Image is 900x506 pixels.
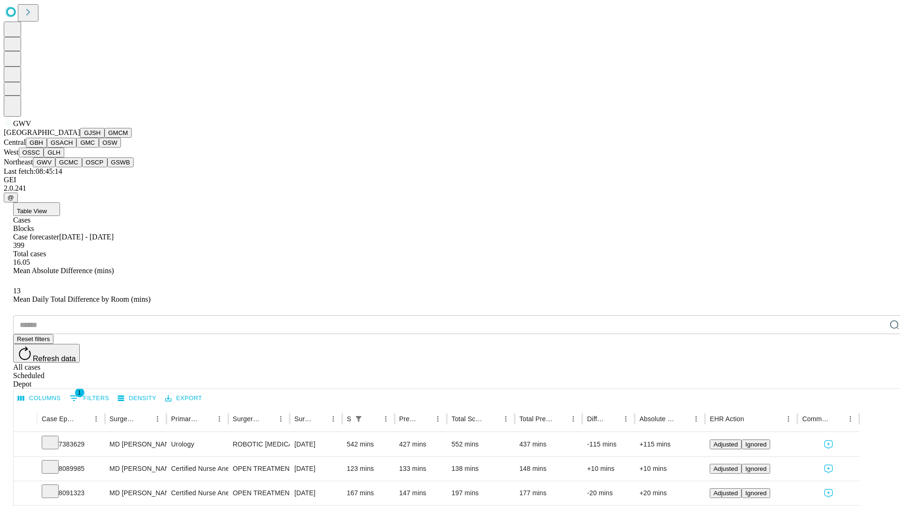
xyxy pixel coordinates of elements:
div: +10 mins [639,457,700,481]
button: OSW [99,138,121,148]
div: +10 mins [587,457,630,481]
button: GSWB [107,157,134,167]
span: 399 [13,241,24,249]
div: Total Predicted Duration [519,415,553,423]
div: Comments [802,415,829,423]
span: Northeast [4,158,33,166]
div: Primary Service [171,415,198,423]
div: 552 mins [451,432,510,456]
div: Certified Nurse Anesthetist [171,457,223,481]
div: MD [PERSON_NAME] [PERSON_NAME] Md [110,457,162,481]
button: Adjusted [710,464,742,474]
button: Menu [327,412,340,425]
div: -20 mins [587,481,630,505]
div: OPEN TREATMENT OF TARSOMETATARSAL [MEDICAL_DATA] [233,481,285,505]
div: Difference [587,415,605,423]
button: Expand [18,437,32,453]
button: Adjusted [710,488,742,498]
button: GMCM [105,128,132,138]
button: Show filters [67,391,112,406]
span: Adjusted [713,441,738,448]
button: Menu [379,412,392,425]
div: 1 active filter [352,412,365,425]
div: EHR Action [710,415,744,423]
button: Sort [200,412,213,425]
div: Absolute Difference [639,415,675,423]
button: Menu [567,412,580,425]
div: Scheduled In Room Duration [347,415,351,423]
button: OSSC [19,148,44,157]
button: Export [163,391,204,406]
span: @ [7,194,14,201]
button: Sort [676,412,690,425]
div: 123 mins [347,457,390,481]
span: 16.05 [13,258,30,266]
button: Expand [18,485,32,502]
div: -115 mins [587,432,630,456]
button: Table View [13,202,60,216]
span: Ignored [745,490,766,497]
span: 13 [13,287,21,295]
button: Sort [314,412,327,425]
button: GJSH [80,128,105,138]
span: [GEOGRAPHIC_DATA] [4,128,80,136]
div: 8089985 [42,457,100,481]
button: Ignored [742,488,770,498]
div: Surgery Name [233,415,260,423]
div: Surgery Date [294,415,313,423]
button: Sort [486,412,499,425]
div: 147 mins [399,481,442,505]
button: Sort [261,412,274,425]
button: Menu [690,412,703,425]
div: 177 mins [519,481,578,505]
div: Case Epic Id [42,415,75,423]
div: 427 mins [399,432,442,456]
button: Menu [213,412,226,425]
button: Menu [274,412,287,425]
div: ROBOTIC [MEDICAL_DATA] COMPLETE WITH URETEROILEAL CONDUIT [233,432,285,456]
div: 167 mins [347,481,390,505]
button: Reset filters [13,334,53,344]
button: Sort [831,412,844,425]
div: 437 mins [519,432,578,456]
div: 2.0.241 [4,184,896,193]
span: West [4,148,19,156]
button: Show filters [352,412,365,425]
div: +115 mins [639,432,700,456]
button: Sort [76,412,90,425]
div: Surgeon Name [110,415,137,423]
span: Ignored [745,441,766,448]
button: OSCP [82,157,107,167]
span: Mean Absolute Difference (mins) [13,267,114,275]
button: Sort [418,412,431,425]
div: GEI [4,176,896,184]
span: 1 [75,388,84,397]
button: GCMC [55,157,82,167]
button: GMC [76,138,98,148]
div: 133 mins [399,457,442,481]
button: @ [4,193,18,202]
button: GLH [44,148,64,157]
button: Ignored [742,464,770,474]
span: Central [4,138,26,146]
span: Adjusted [713,465,738,472]
div: 138 mins [451,457,510,481]
button: Sort [554,412,567,425]
span: Mean Daily Total Difference by Room (mins) [13,295,150,303]
div: 148 mins [519,457,578,481]
div: MD [PERSON_NAME] [PERSON_NAME] Md [110,481,162,505]
div: Certified Nurse Anesthetist [171,481,223,505]
div: Predicted In Room Duration [399,415,418,423]
div: Urology [171,432,223,456]
button: Sort [745,412,758,425]
button: Menu [499,412,512,425]
button: GSACH [47,138,76,148]
span: Last fetch: 08:45:14 [4,167,62,175]
span: Refresh data [33,355,76,363]
div: MD [PERSON_NAME] [PERSON_NAME] Md [110,432,162,456]
div: 8091323 [42,481,100,505]
button: Select columns [15,391,63,406]
button: Menu [431,412,444,425]
div: 197 mins [451,481,510,505]
button: Sort [606,412,619,425]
